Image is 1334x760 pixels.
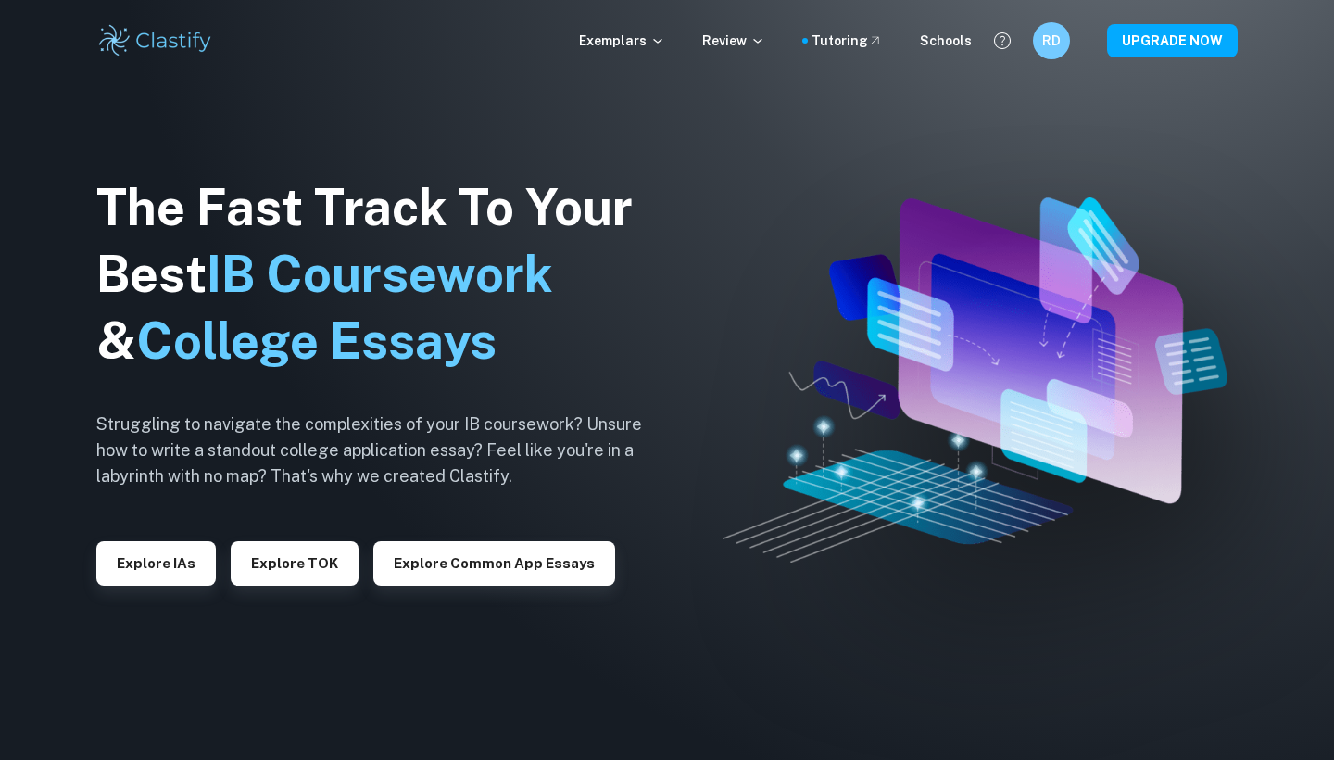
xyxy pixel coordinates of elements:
img: Clastify hero [723,197,1227,563]
a: Explore Common App essays [373,553,615,571]
button: Explore Common App essays [373,541,615,586]
h1: The Fast Track To Your Best & [96,174,671,374]
h6: RD [1041,31,1063,51]
p: Exemplars [579,31,665,51]
a: Explore IAs [96,553,216,571]
p: Review [702,31,765,51]
button: Explore TOK [231,541,359,586]
span: IB Coursework [207,245,553,303]
img: Clastify logo [96,22,214,59]
span: College Essays [136,311,497,370]
a: Tutoring [812,31,883,51]
button: Explore IAs [96,541,216,586]
button: RD [1033,22,1070,59]
button: UPGRADE NOW [1107,24,1238,57]
h6: Struggling to navigate the complexities of your IB coursework? Unsure how to write a standout col... [96,412,671,489]
button: Help and Feedback [987,25,1018,57]
a: Schools [920,31,972,51]
a: Explore TOK [231,553,359,571]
